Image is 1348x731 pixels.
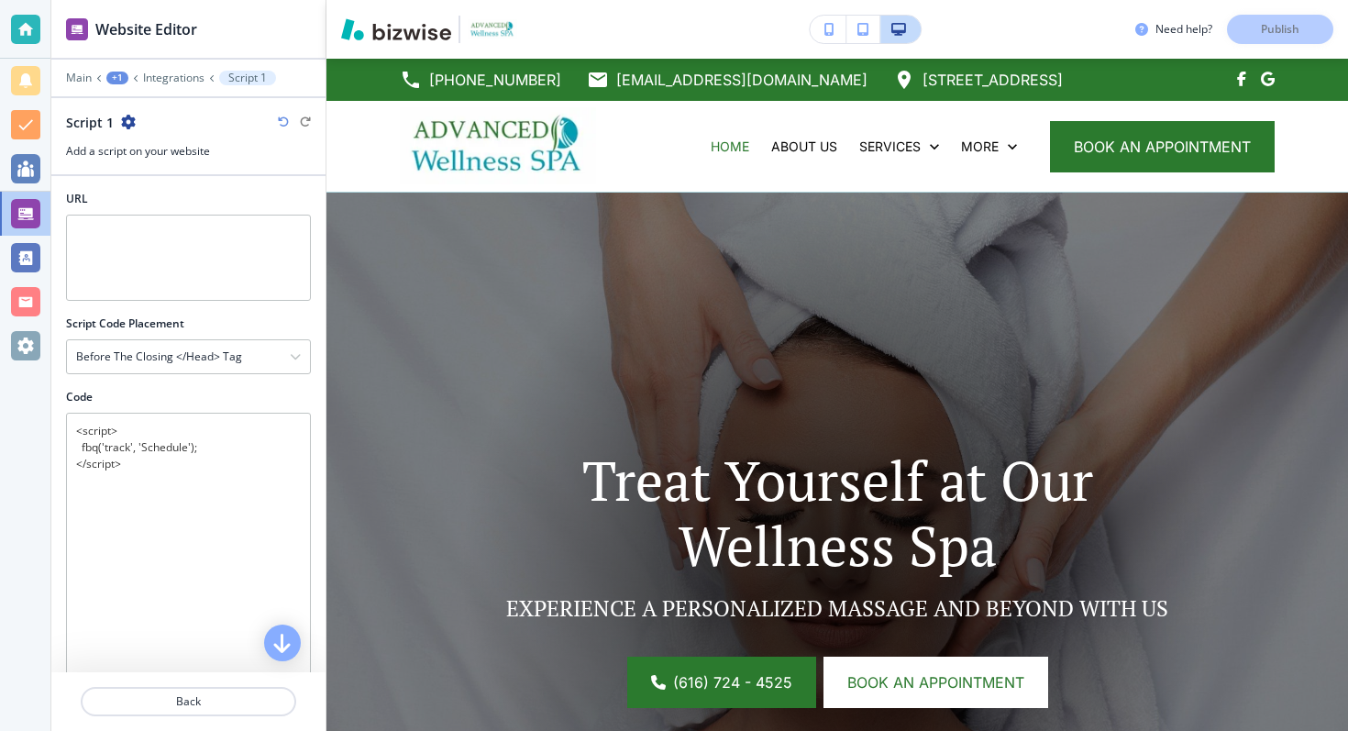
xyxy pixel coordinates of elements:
[66,389,93,405] h2: Code
[95,18,197,40] h2: Website Editor
[711,138,749,156] p: HOME
[83,693,294,710] p: Back
[66,113,114,132] h2: Script 1
[66,191,88,207] h2: URL
[616,66,867,94] p: [EMAIL_ADDRESS][DOMAIN_NAME]
[143,72,204,84] button: Integrations
[228,72,267,84] p: Script 1
[501,448,1174,578] p: Treat Yourself at Our Wellness Spa
[400,66,561,94] a: [PHONE_NUMBER]
[66,316,184,332] h2: Script Code Placement
[106,72,128,84] button: +1
[66,72,92,84] button: Main
[1155,21,1212,38] h3: Need help?
[961,138,999,156] p: More
[627,657,816,708] a: (616) 724 - 4525
[823,657,1048,708] a: Book an appointment
[81,687,296,716] button: Back
[66,18,88,40] img: editor icon
[468,19,517,39] img: Your Logo
[400,107,596,184] img: Advanced Wellness Spa
[501,594,1174,622] p: EXPERIENCE A PERSONALIZED MASSAGE AND BEYOND WITH US
[1074,136,1251,158] span: book an appointment
[1050,121,1275,172] button: book an appointment
[429,66,561,94] p: [PHONE_NUMBER]
[66,143,311,160] h3: Add a script on your website
[893,66,1063,94] a: [STREET_ADDRESS]
[587,66,867,94] a: [EMAIL_ADDRESS][DOMAIN_NAME]
[847,671,1024,693] span: Book an appointment
[859,138,921,156] p: SERVICES
[923,66,1063,94] p: [STREET_ADDRESS]
[219,71,276,85] button: Script 1
[673,671,792,693] span: (616) 724 - 4525
[341,18,451,40] img: Bizwise Logo
[771,138,837,156] p: ABOUT US
[76,349,242,365] h4: Before the closing </head> tag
